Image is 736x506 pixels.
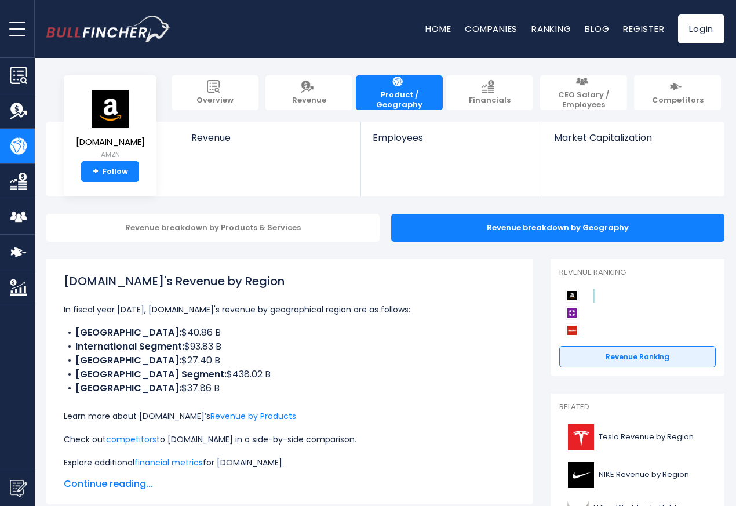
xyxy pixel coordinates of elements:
a: Blog [585,23,609,35]
a: Revenue [265,75,352,110]
a: Employees [361,122,541,163]
span: Competitors [652,96,704,105]
span: Overview [196,96,234,105]
span: Tesla Revenue by Region [599,432,694,442]
a: Home [425,23,451,35]
li: $37.86 B [64,381,516,395]
a: Revenue by Products [210,410,296,422]
small: AMZN [76,150,145,160]
b: [GEOGRAPHIC_DATA]: [75,381,181,395]
b: [GEOGRAPHIC_DATA]: [75,354,181,367]
a: Login [678,14,724,43]
img: AutoZone competitors logo [565,323,579,337]
a: NIKE Revenue by Region [559,459,716,491]
p: Learn more about [DOMAIN_NAME]’s [64,409,516,423]
p: Revenue Ranking [559,268,716,278]
span: Market Capitalization [554,132,712,143]
span: NIKE Revenue by Region [599,470,689,480]
a: Revenue Ranking [559,346,716,368]
li: $27.40 B [64,354,516,367]
img: bullfincher logo [46,16,171,42]
a: Go to homepage [46,16,171,42]
a: Competitors [634,75,721,110]
p: Explore additional for [DOMAIN_NAME]. [64,456,516,469]
li: $40.86 B [64,326,516,340]
span: Continue reading... [64,477,516,491]
a: Market Capitalization [542,122,723,163]
span: CEO Salary / Employees [546,90,621,110]
b: [GEOGRAPHIC_DATA]: [75,326,181,339]
span: Product / Geography [362,90,437,110]
span: Revenue [292,96,326,105]
a: Overview [172,75,258,110]
a: +Follow [81,161,139,182]
div: Revenue breakdown by Products & Services [46,214,380,242]
a: CEO Salary / Employees [540,75,627,110]
img: Amazon.com competitors logo [565,289,579,303]
span: [DOMAIN_NAME] [76,137,145,147]
a: Companies [465,23,518,35]
div: Revenue breakdown by Geography [391,214,724,242]
a: financial metrics [134,457,203,468]
p: Related [559,402,716,412]
span: Revenue [191,132,349,143]
li: $93.83 B [64,340,516,354]
strong: + [93,166,99,177]
h1: [DOMAIN_NAME]'s Revenue by Region [64,272,516,290]
a: Financials [446,75,533,110]
b: [GEOGRAPHIC_DATA] Segment: [75,367,227,381]
a: Register [623,23,664,35]
a: competitors [106,434,156,445]
li: $438.02 B [64,367,516,381]
a: [DOMAIN_NAME] AMZN [75,89,145,162]
img: Wayfair competitors logo [565,306,579,320]
p: Check out to [DOMAIN_NAME] in a side-by-side comparison. [64,432,516,446]
a: Product / Geography [356,75,443,110]
span: Financials [469,96,511,105]
a: Ranking [531,23,571,35]
a: Revenue [180,122,361,163]
b: International Segment: [75,340,184,353]
a: Tesla Revenue by Region [559,421,716,453]
span: Employees [373,132,530,143]
p: In fiscal year [DATE], [DOMAIN_NAME]'s revenue by geographical region are as follows: [64,303,516,316]
img: TSLA logo [566,424,595,450]
img: NKE logo [566,462,595,488]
